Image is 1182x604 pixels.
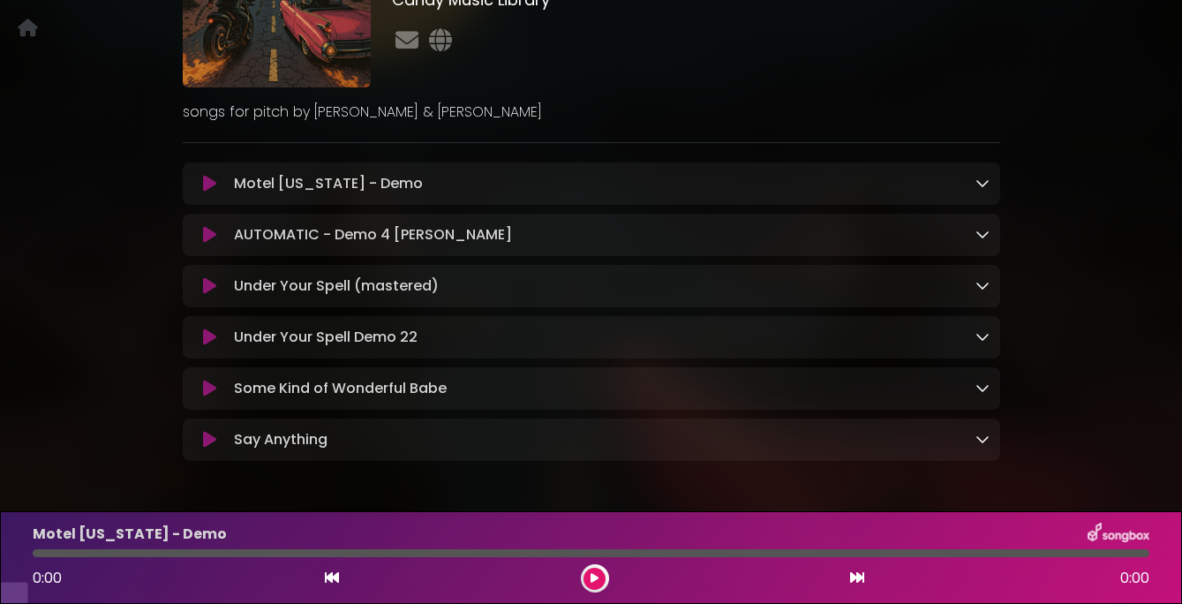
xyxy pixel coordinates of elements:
p: Under Your Spell Demo 22 [234,327,418,348]
p: Motel [US_STATE] - Demo [33,524,227,545]
p: Say Anything [234,429,327,450]
p: Under Your Spell (mastered) [234,276,439,297]
p: songs for pitch by [PERSON_NAME] & [PERSON_NAME] [183,102,1000,123]
p: Motel [US_STATE] - Demo [234,173,423,194]
p: AUTOMATIC - Demo 4 [PERSON_NAME] [234,224,512,245]
img: songbox-logo-white.png [1088,523,1149,546]
p: Some Kind of Wonderful Babe [234,378,447,399]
